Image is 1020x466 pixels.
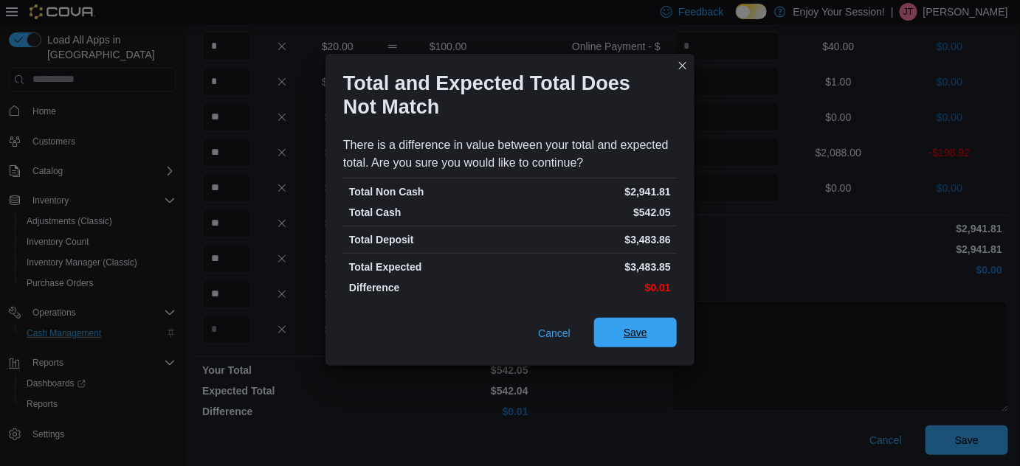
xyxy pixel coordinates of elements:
span: Save [624,325,647,340]
button: Closes this modal window [674,57,692,74]
p: Total Deposit [349,232,507,247]
button: Cancel [532,319,576,348]
p: Difference [349,280,507,295]
p: Total Cash [349,205,507,220]
p: Total Non Cash [349,184,507,199]
p: Total Expected [349,260,507,274]
p: $3,483.86 [513,232,671,247]
div: There is a difference in value between your total and expected total. Are you sure you would like... [343,136,677,172]
span: Cancel [538,326,571,341]
button: Save [594,318,677,347]
p: $3,483.85 [513,260,671,274]
p: $2,941.81 [513,184,671,199]
p: $0.01 [513,280,671,295]
h1: Total and Expected Total Does Not Match [343,72,665,119]
p: $542.05 [513,205,671,220]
